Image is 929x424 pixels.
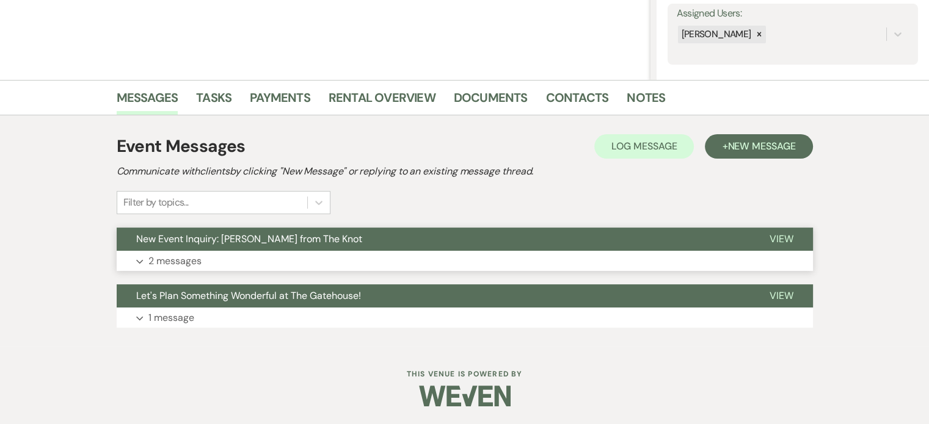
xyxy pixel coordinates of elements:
[250,88,310,115] a: Payments
[611,140,677,153] span: Log Message
[678,26,753,43] div: [PERSON_NAME]
[677,5,909,23] label: Assigned Users:
[770,289,793,302] span: View
[750,284,813,307] button: View
[329,88,435,115] a: Rental Overview
[750,228,813,251] button: View
[546,88,609,115] a: Contacts
[117,307,813,328] button: 1 message
[117,164,813,179] h2: Communicate with clients by clicking "New Message" or replying to an existing message thread.
[117,228,750,251] button: New Event Inquiry: [PERSON_NAME] from The Knot
[705,134,812,159] button: +New Message
[136,232,362,245] span: New Event Inquiry: [PERSON_NAME] from The Knot
[454,88,528,115] a: Documents
[136,289,361,302] span: Let's Plan Something Wonderful at The Gatehouse!
[117,134,246,159] h1: Event Messages
[117,284,750,307] button: Let's Plan Something Wonderful at The Gatehouse!
[770,232,793,245] span: View
[727,140,795,153] span: New Message
[196,88,231,115] a: Tasks
[117,88,178,115] a: Messages
[419,375,511,417] img: Weven Logo
[148,253,202,269] p: 2 messages
[594,134,694,159] button: Log Message
[117,251,813,271] button: 2 messages
[123,195,189,210] div: Filter by topics...
[148,310,194,326] p: 1 message
[627,88,665,115] a: Notes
